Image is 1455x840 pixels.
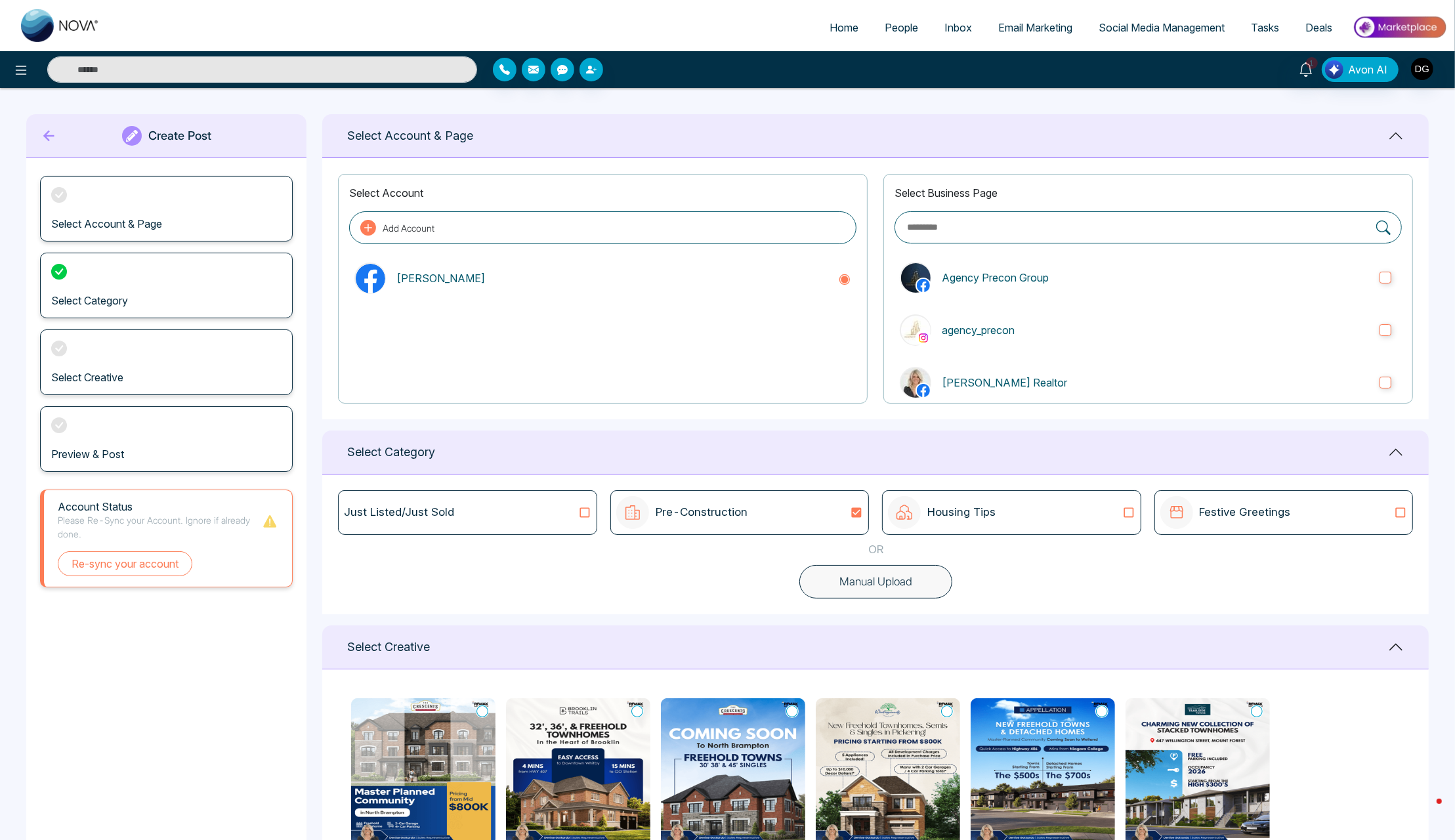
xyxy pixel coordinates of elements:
[942,270,1369,285] p: Agency Precon Group
[816,15,872,40] a: Home
[1411,58,1433,80] img: User Avatar
[148,129,211,143] h1: Create Post
[616,496,649,529] img: icon
[1348,62,1387,77] span: Avon AI
[1290,57,1322,80] a: 1
[888,496,921,529] img: icon
[347,640,430,654] h1: Select Creative
[998,21,1072,34] span: Email Marketing
[901,368,931,398] img: Denise Gottardo Realtor
[396,270,828,286] p: [PERSON_NAME]
[51,448,124,461] h3: Preview & Post
[349,185,856,201] p: Select Account
[917,331,930,345] img: instagram
[1380,377,1391,388] input: Denise Gottardo Realtor[PERSON_NAME] Realtor
[942,375,1369,390] p: [PERSON_NAME] Realtor
[347,129,473,143] h1: Select Account & Page
[51,371,123,384] h3: Select Creative
[349,211,856,244] button: Add Account
[656,504,748,521] p: Pre-Construction
[944,21,972,34] span: Inbox
[927,504,996,521] p: Housing Tips
[383,221,434,235] p: Add Account
[931,15,985,40] a: Inbox
[51,218,162,230] h3: Select Account & Page
[1410,795,1442,827] iframe: Intercom live chat
[1352,12,1447,42] img: Market-place.gif
[1200,504,1291,521] p: Festive Greetings
[885,21,918,34] span: People
[1160,496,1193,529] img: icon
[1306,57,1318,69] span: 1
[51,295,128,307] h3: Select Category
[1305,21,1332,34] span: Deals
[21,9,100,42] img: Nova CRM Logo
[1380,272,1391,283] input: Agency Precon GroupAgency Precon Group
[1292,15,1345,40] a: Deals
[799,565,952,599] button: Manual Upload
[347,445,435,459] h1: Select Category
[58,501,262,513] h1: Account Status
[1325,60,1343,79] img: Lead Flow
[901,263,931,293] img: Agency Precon Group
[1322,57,1399,82] button: Avon AI
[1099,21,1225,34] span: Social Media Management
[872,15,931,40] a: People
[942,322,1369,338] p: agency_precon
[1380,324,1391,336] input: instagramagency_precon
[830,21,858,34] span: Home
[344,504,454,521] p: Just Listed/Just Sold
[868,541,883,558] p: OR
[895,185,1402,201] p: Select Business Page
[58,551,192,576] button: Re-sync your account
[1086,15,1238,40] a: Social Media Management
[58,513,262,541] p: Please Re-Sync your Account. Ignore if already done.
[1238,15,1292,40] a: Tasks
[1251,21,1279,34] span: Tasks
[985,15,1086,40] a: Email Marketing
